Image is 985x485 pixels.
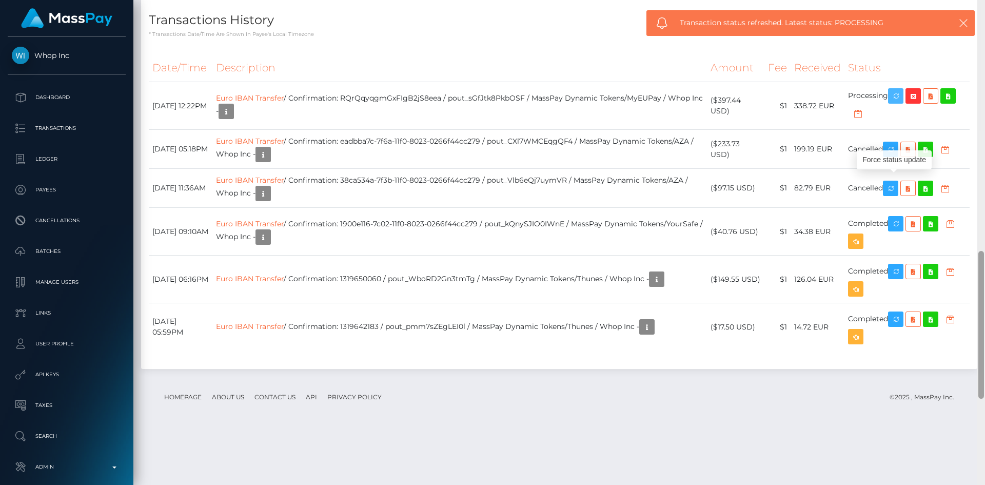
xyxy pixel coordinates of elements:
a: Cancellations [8,208,126,234]
p: Payees [12,182,122,198]
a: Ledger [8,146,126,172]
td: 34.38 EUR [791,208,844,256]
a: Privacy Policy [323,389,386,405]
td: Completed [844,208,970,256]
a: Transactions [8,115,126,141]
td: Completed [844,256,970,303]
td: / Confirmation: 1319650060 / pout_WboRD2Gn3tmTg / MassPay Dynamic Tokens/Thunes / Whop Inc - [212,256,707,303]
p: Admin [12,459,122,475]
td: Cancelled [844,130,970,169]
a: Payees [8,177,126,203]
a: Links [8,300,126,326]
a: Euro IBAN Transfer [216,219,284,228]
a: Taxes [8,393,126,418]
a: API Keys [8,362,126,387]
th: Fee [764,54,791,82]
td: [DATE] 12:22PM [149,82,212,130]
td: $1 [764,82,791,130]
a: Dashboard [8,85,126,110]
td: / Confirmation: 1319642183 / pout_pmm7sZEgLEI0l / MassPay Dynamic Tokens/Thunes / Whop Inc - [212,303,707,351]
td: $1 [764,169,791,208]
div: © 2025 , MassPay Inc. [890,392,962,403]
a: Manage Users [8,269,126,295]
span: Whop Inc [8,51,126,60]
p: Search [12,429,122,444]
p: Ledger [12,151,122,167]
p: Dashboard [12,90,122,105]
td: [DATE] 11:36AM [149,169,212,208]
a: About Us [208,389,248,405]
td: / Confirmation: RQrQqyqgmGxFIgB2jS8eea / pout_sGfJtk8PkbOSF / MassPay Dynamic Tokens/MyEUPay / Wh... [212,82,707,130]
span: Transaction status refreshed. Latest status: PROCESSING [680,17,933,28]
td: / Confirmation: 1900e116-7c02-11f0-8023-0266f44cc279 / pout_kQnySJIO0IWnE / MassPay Dynamic Token... [212,208,707,256]
td: 338.72 EUR [791,82,844,130]
a: Euro IBAN Transfer [216,274,284,283]
td: ($397.44 USD) [707,82,764,130]
div: Force status update [857,150,932,169]
p: Cancellations [12,213,122,228]
td: [DATE] 05:59PM [149,303,212,351]
a: API [302,389,321,405]
a: Batches [8,239,126,264]
p: API Keys [12,367,122,382]
h4: Transactions History [149,11,970,29]
th: Received [791,54,844,82]
td: Completed [844,303,970,351]
td: 82.79 EUR [791,169,844,208]
p: * Transactions date/time are shown in payee's local timezone [149,30,970,38]
th: Status [844,54,970,82]
a: Homepage [160,389,206,405]
p: Transactions [12,121,122,136]
img: MassPay Logo [21,8,112,28]
td: ($233.73 USD) [707,130,764,169]
p: Links [12,305,122,321]
a: Admin [8,454,126,480]
a: Euro IBAN Transfer [216,322,284,331]
th: Date/Time [149,54,212,82]
td: ($17.50 USD) [707,303,764,351]
td: ($40.76 USD) [707,208,764,256]
td: $1 [764,208,791,256]
td: 126.04 EUR [791,256,844,303]
p: Manage Users [12,275,122,290]
td: / Confirmation: 38ca534a-7f3b-11f0-8023-0266f44cc279 / pout_Vlb6eQj7uymVR / MassPay Dynamic Token... [212,169,707,208]
p: Taxes [12,398,122,413]
th: Amount [707,54,764,82]
img: Whop Inc [12,47,29,64]
td: [DATE] 06:16PM [149,256,212,303]
td: ($97.15 USD) [707,169,764,208]
p: User Profile [12,336,122,352]
p: Batches [12,244,122,259]
td: [DATE] 09:10AM [149,208,212,256]
td: [DATE] 05:18PM [149,130,212,169]
td: $1 [764,303,791,351]
a: Euro IBAN Transfer [216,176,284,185]
td: Cancelled [844,169,970,208]
a: Euro IBAN Transfer [216,93,284,103]
a: User Profile [8,331,126,357]
td: 14.72 EUR [791,303,844,351]
a: Search [8,423,126,449]
td: / Confirmation: eadbba7c-7f6a-11f0-8023-0266f44cc279 / pout_CXl7WMCEqgQF4 / MassPay Dynamic Token... [212,130,707,169]
td: 199.19 EUR [791,130,844,169]
td: $1 [764,130,791,169]
td: Processing [844,82,970,130]
td: $1 [764,256,791,303]
th: Description [212,54,707,82]
td: ($149.55 USD) [707,256,764,303]
a: Euro IBAN Transfer [216,137,284,146]
a: Contact Us [250,389,300,405]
